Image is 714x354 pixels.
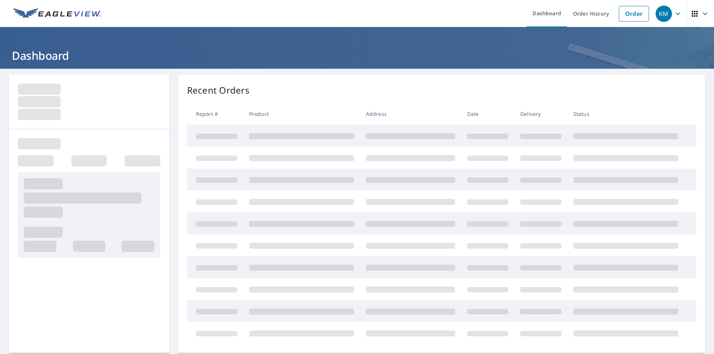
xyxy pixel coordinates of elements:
img: EV Logo [13,8,101,19]
th: Date [461,103,514,125]
th: Status [567,103,684,125]
th: Product [243,103,360,125]
div: KM [656,6,672,22]
h1: Dashboard [9,48,705,63]
th: Address [360,103,461,125]
p: Recent Orders [187,84,250,97]
th: Delivery [514,103,567,125]
th: Report # [187,103,243,125]
a: Order [619,6,649,22]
